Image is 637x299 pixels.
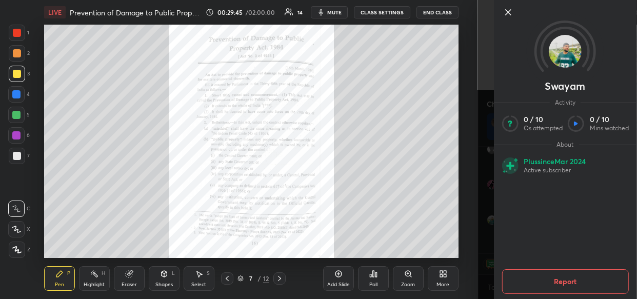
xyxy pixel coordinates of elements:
[84,282,105,287] div: Highlight
[590,124,629,132] p: Mins watched
[263,274,269,283] div: 12
[327,282,350,287] div: Add Slide
[369,282,377,287] div: Poll
[524,166,586,174] p: Active subscriber
[9,45,30,62] div: 2
[551,141,579,149] span: About
[246,275,256,282] div: 7
[327,9,342,16] span: mute
[401,282,415,287] div: Zoom
[70,8,202,17] h4: Prevention of Damage to Public Property Act, 1984
[122,282,137,287] div: Eraser
[191,282,206,287] div: Select
[550,98,581,107] span: Activity
[502,269,628,294] button: Report
[297,10,303,15] div: 14
[8,221,30,237] div: X
[102,271,105,276] div: H
[8,201,30,217] div: C
[549,35,582,68] img: ec6947c9287441799d8e5a2a46baa602.jpg
[311,6,348,18] button: mute
[8,127,30,144] div: 6
[155,282,173,287] div: Shapes
[8,86,30,103] div: 4
[9,242,30,258] div: Z
[44,6,66,18] div: LIVE
[416,6,459,18] button: End Class
[172,271,175,276] div: L
[67,271,70,276] div: P
[524,157,586,166] p: Plus since Mar 2024
[354,6,410,18] button: CLASS SETTINGS
[436,282,449,287] div: More
[258,275,261,282] div: /
[9,25,29,41] div: 1
[8,107,30,123] div: 5
[590,115,629,124] p: 0 / 10
[9,148,30,164] div: 7
[545,82,585,90] p: Swayam
[207,271,210,276] div: S
[524,124,563,132] p: Qs attempted
[524,115,563,124] p: 0 / 10
[9,66,30,82] div: 3
[55,282,64,287] div: Pen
